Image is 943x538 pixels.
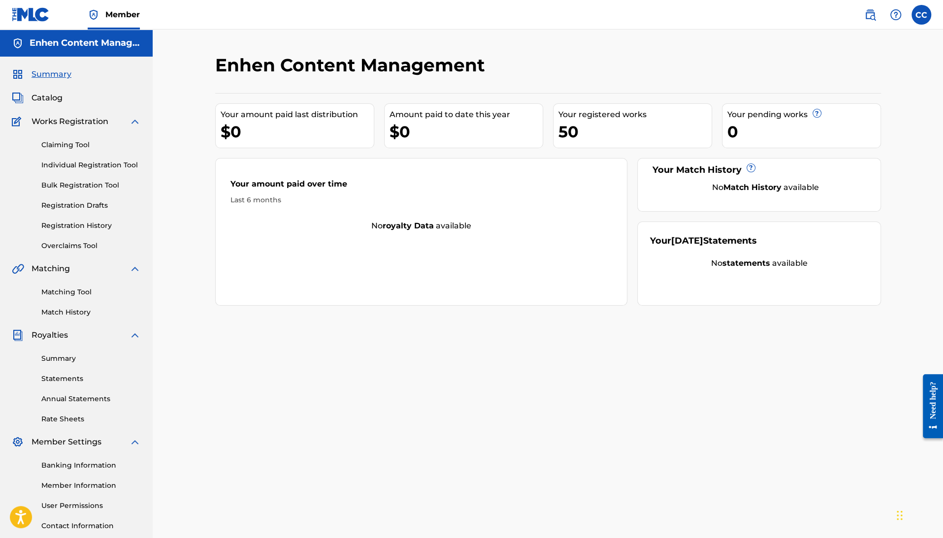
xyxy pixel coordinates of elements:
[129,436,141,448] img: expand
[41,394,141,404] a: Annual Statements
[12,263,24,275] img: Matching
[886,5,906,25] div: Help
[12,7,50,22] img: MLC Logo
[897,501,903,530] div: Drag
[383,221,434,230] strong: royalty data
[813,109,821,117] span: ?
[12,92,24,104] img: Catalog
[722,258,770,268] strong: statements
[727,121,880,143] div: 0
[32,68,71,80] span: Summary
[41,521,141,531] a: Contact Information
[41,241,141,251] a: Overclaims Tool
[911,5,931,25] div: User Menu
[41,140,141,150] a: Claiming Tool
[88,9,99,21] img: Top Rightsholder
[215,54,490,76] h2: Enhen Content Management
[230,178,613,195] div: Your amount paid over time
[32,92,63,104] span: Catalog
[12,92,63,104] a: CatalogCatalog
[41,374,141,384] a: Statements
[390,109,543,121] div: Amount paid to date this year
[41,200,141,211] a: Registration Drafts
[41,414,141,424] a: Rate Sheets
[12,37,24,49] img: Accounts
[650,257,868,269] div: No available
[41,287,141,297] a: Matching Tool
[864,9,876,21] img: search
[41,180,141,190] a: Bulk Registration Tool
[105,9,140,20] span: Member
[41,460,141,471] a: Banking Information
[723,183,781,192] strong: Match History
[12,68,71,80] a: SummarySummary
[662,182,868,193] div: No available
[221,109,374,121] div: Your amount paid last distribution
[41,307,141,317] a: Match History
[32,263,70,275] span: Matching
[12,116,25,127] img: Works Registration
[32,116,108,127] span: Works Registration
[860,5,880,25] a: Public Search
[12,436,24,448] img: Member Settings
[41,353,141,364] a: Summary
[12,329,24,341] img: Royalties
[727,109,880,121] div: Your pending works
[32,329,68,341] span: Royalties
[894,491,943,538] iframe: Chat Widget
[41,501,141,511] a: User Permissions
[32,436,101,448] span: Member Settings
[230,195,613,205] div: Last 6 months
[12,68,24,80] img: Summary
[390,121,543,143] div: $0
[129,329,141,341] img: expand
[890,9,902,21] img: help
[558,121,712,143] div: 50
[221,121,374,143] div: $0
[41,221,141,231] a: Registration History
[129,116,141,127] img: expand
[41,160,141,170] a: Individual Registration Tool
[30,37,141,49] h5: Enhen Content Management
[747,164,755,172] span: ?
[915,367,943,446] iframe: Resource Center
[216,220,627,232] div: No available
[558,109,712,121] div: Your registered works
[650,234,757,248] div: Your Statements
[650,163,868,177] div: Your Match History
[129,263,141,275] img: expand
[671,235,703,246] span: [DATE]
[41,480,141,491] a: Member Information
